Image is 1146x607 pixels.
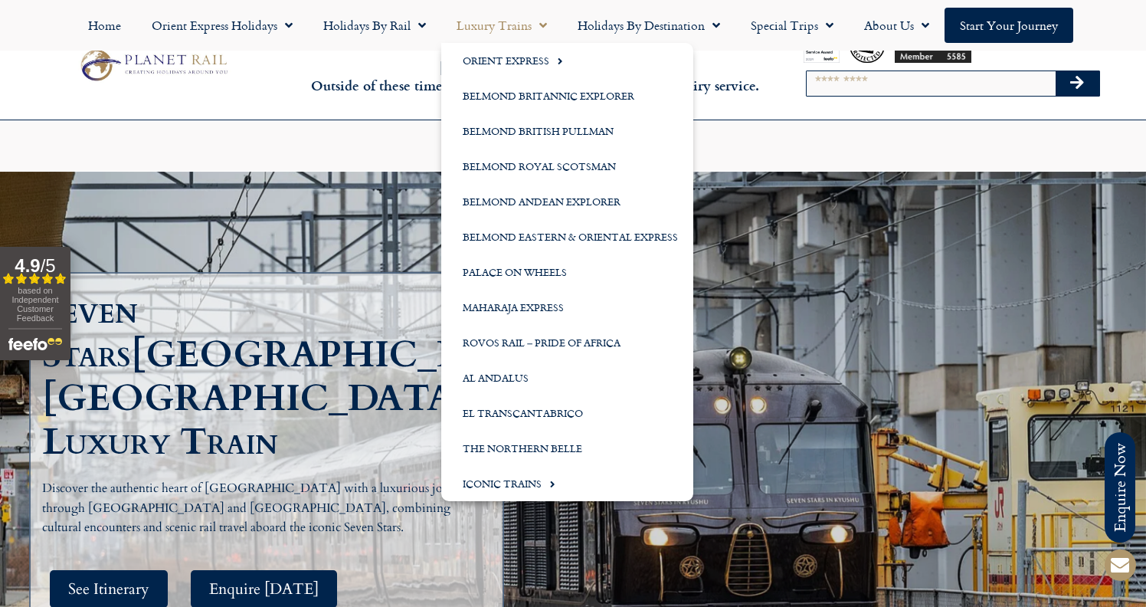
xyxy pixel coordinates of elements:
a: Belmond Andean Explorer [441,184,693,219]
a: About Us [849,8,945,43]
span: [GEOGRAPHIC_DATA] [42,373,469,423]
img: Planet Rail Train Holidays Logo [74,46,231,84]
a: Holidays by Rail [308,8,441,43]
a: Orient Express Holidays [136,8,308,43]
span: See Itinerary [68,579,149,599]
span: [GEOGRAPHIC_DATA]: [131,330,568,379]
h1: Seven Stars [42,289,480,464]
span: by Luxury Train [42,373,509,467]
a: Home [73,8,136,43]
a: Maharaja Express [441,290,693,325]
nav: Menu [8,8,1138,43]
a: Special Trips [735,8,849,43]
a: Luxury Trains [441,8,562,43]
a: El Transcantabrico [441,395,693,431]
span: Enquire [DATE] [209,579,319,599]
h6: [DATE] to [DATE] 9am – 5pm Outside of these times please leave a message on our 24/7 enquiry serv... [309,59,760,95]
a: Palace on Wheels [441,254,693,290]
a: Orient Express [441,43,693,78]
p: Discover the authentic heart of [GEOGRAPHIC_DATA] with a luxurious journey through [GEOGRAPHIC_DA... [42,479,479,538]
button: Search [1056,71,1100,96]
a: Holidays by Destination [562,8,735,43]
a: Belmond Royal Scotsman [441,149,693,184]
a: Start your Journey [945,8,1073,43]
a: Iconic Trains [441,466,693,501]
ul: Luxury Trains [441,43,693,501]
a: Belmond Eastern & Oriental Express [441,219,693,254]
a: Belmond British Pullman [441,113,693,149]
a: Belmond Britannic Explorer [441,78,693,113]
a: Rovos Rail – Pride of Africa [441,325,693,360]
a: Al Andalus [441,360,693,395]
a: The Northern Belle [441,431,693,466]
